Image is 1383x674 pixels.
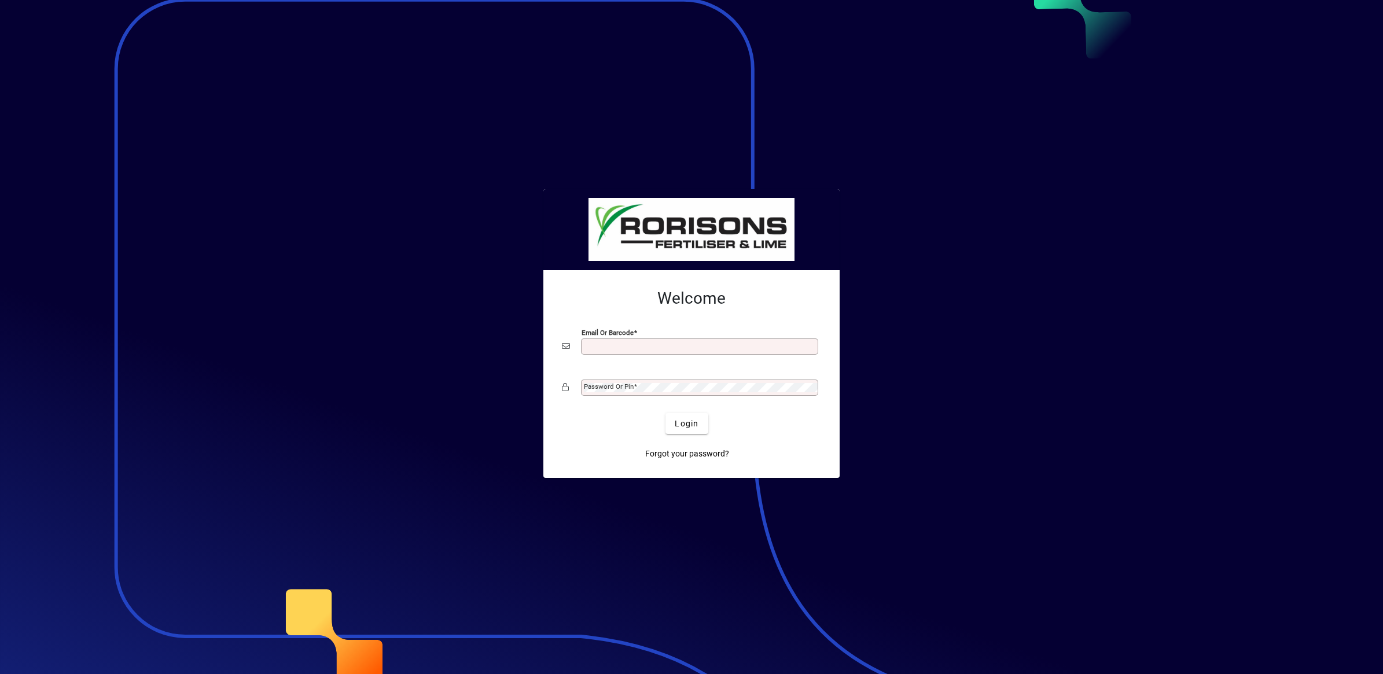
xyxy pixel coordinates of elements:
[641,443,734,464] a: Forgot your password?
[645,448,729,460] span: Forgot your password?
[582,329,634,337] mat-label: Email or Barcode
[562,289,821,308] h2: Welcome
[665,413,708,434] button: Login
[584,382,634,391] mat-label: Password or Pin
[675,418,698,430] span: Login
